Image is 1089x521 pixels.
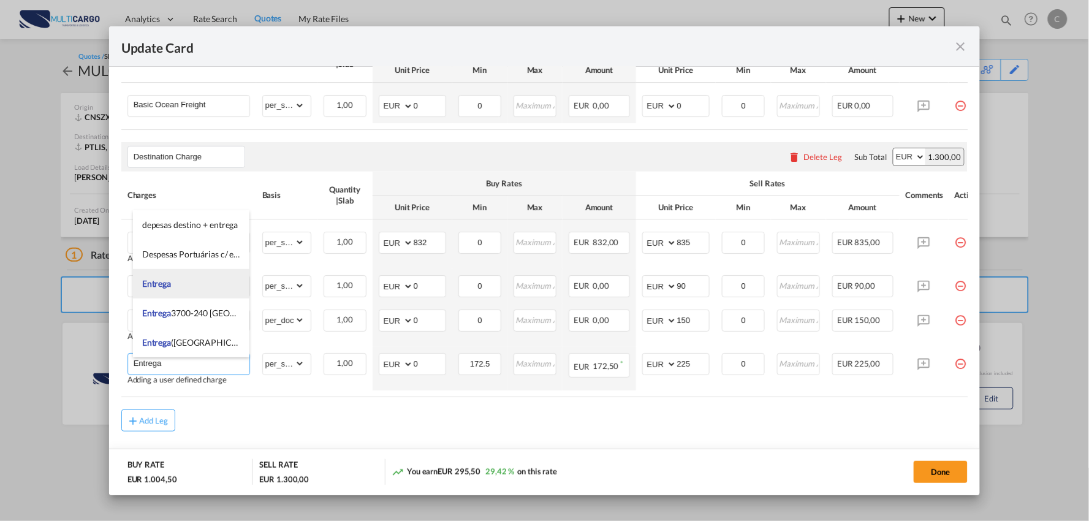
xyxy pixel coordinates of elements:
th: Unit Price [636,196,716,219]
div: Charges [127,189,250,200]
input: Maximum Amount [515,96,556,114]
md-icon: icon-minus-circle-outline red-400-fg pt-7 [955,275,967,287]
span: EUR [574,315,591,325]
input: Minimum Amount [723,232,764,251]
md-input-container: Entrega [128,354,249,372]
md-icon: icon-close fg-AAA8AD m-0 pointer [953,39,968,54]
span: EUR [838,315,853,325]
button: Delete Leg [789,152,843,162]
span: 1,00 [336,314,353,324]
md-icon: icon-minus-circle-outline red-400-fg pt-7 [955,310,967,322]
input: 0 [414,96,446,114]
input: 832 [414,232,446,251]
md-icon: icon-plus md-link-fg s20 [127,414,139,427]
span: Entrega [142,337,171,348]
input: Minimum Amount [460,232,501,251]
span: depesas destino + entrega [142,219,238,230]
span: 0,00 [593,281,609,291]
md-icon: icon-minus-circle-outline red-400-fg pt-7 [955,353,967,365]
div: You earn on this rate [392,466,557,479]
th: Max [507,196,563,219]
span: EUR [574,281,591,291]
input: Minimum Amount [460,276,501,294]
input: 0 [414,276,446,294]
div: EUR 1.300,00 [259,474,309,485]
md-icon: icon-delete [789,151,801,163]
span: EUR [838,359,853,368]
div: Delete Leg [804,152,843,162]
div: Adding a user defined charge [127,375,250,384]
th: Min [452,58,507,82]
th: Max [771,196,826,219]
span: Entrega 3700-240 São João da Madeira [142,308,363,318]
span: EUR [838,237,853,247]
th: Action [949,172,990,219]
span: Entrega [142,278,171,289]
md-icon: icon-trending-up [392,466,404,478]
span: 832,00 [593,237,618,247]
md-input-container: Process Fee [128,276,249,294]
div: Quantity | Slab [324,184,366,206]
span: EUR [574,237,591,247]
input: 0 [414,310,446,329]
input: Minimum Amount [723,96,764,114]
div: Sell Rates [642,178,894,189]
th: Amount [563,196,636,219]
span: 0,00 [854,101,871,110]
span: EUR [838,281,853,291]
input: Minimum Amount [460,354,501,372]
sup: Minimum amount [621,359,623,367]
md-input-container: Despacho IMPORT [128,310,249,329]
th: Amount [563,58,636,82]
th: Amount [826,58,900,82]
span: 1,00 [336,358,353,368]
input: Maximum Amount [778,276,819,294]
input: 90 [677,276,709,294]
div: BUY RATE [127,459,164,473]
input: Minimum Amount [460,96,501,114]
select: per_doc [263,310,305,330]
div: Adding a user defined charge [127,254,250,263]
input: Minimum Amount [723,354,764,372]
span: 1,00 [336,237,353,246]
span: 172,50 [593,362,618,371]
input: 0 [414,354,446,372]
input: Charge Name [134,354,249,372]
span: EUR [574,101,591,110]
span: 1,00 [336,100,353,110]
input: 0 [677,96,709,114]
span: 29,42 % [485,466,514,476]
input: Maximum Amount [515,276,556,294]
th: Unit Price [636,58,716,82]
span: 90,00 [854,281,876,291]
button: Done [914,461,968,483]
span: Entrega [142,308,171,318]
span: 0,00 [593,315,609,325]
input: Minimum Amount [723,310,764,329]
span: EUR [838,101,853,110]
input: Maximum Amount [515,232,556,251]
th: Min [716,58,771,82]
span: 150,00 [854,315,880,325]
input: Charge Name [134,96,249,114]
span: 0,00 [593,101,609,110]
div: Sub Total [855,151,887,162]
input: Maximum Amount [778,232,819,251]
input: 225 [677,354,709,372]
input: Maximum Amount [515,310,556,329]
input: Maximum Amount [778,354,819,372]
input: Maximum Amount [515,354,556,372]
input: Minimum Amount [460,310,501,329]
span: EUR 295,50 [438,466,480,476]
div: Update Card [121,39,954,54]
button: Add Leg [121,409,175,432]
th: Comments [900,172,949,219]
th: Unit Price [373,196,452,219]
span: Despesas Portuárias c/ entrega domicilio ( Rua Areal de Santa Barbara- Ponta Delgada) [142,249,549,259]
select: per_shipment [263,354,305,373]
div: Buy Rates [379,178,630,189]
select: per_shipment [263,276,305,295]
input: 835 [677,232,709,251]
th: Max [507,58,563,82]
input: Minimum Amount [723,276,764,294]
